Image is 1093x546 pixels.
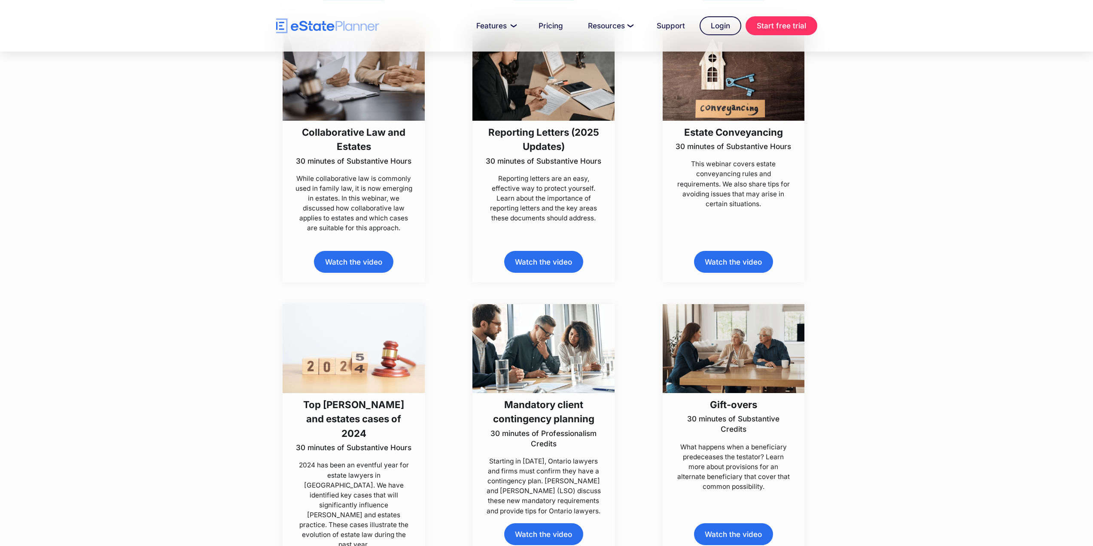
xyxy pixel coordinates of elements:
[674,159,793,209] p: This webinar covers estate conveyancing rules and requirements. We also share tips for avoiding i...
[674,442,793,492] p: What happens when a beneficiary predeceases the testator? Learn more about provisions for an alte...
[484,428,603,449] p: 30 minutes of Professionalism Credits
[466,17,524,34] a: Features
[484,456,603,516] p: Starting in [DATE], Ontario lawyers and firms must confirm they have a contingency plan. [PERSON_...
[746,16,817,35] a: Start free trial
[694,523,773,545] a: Watch the video
[283,32,425,233] a: Collaborative Law and Estates30 minutes of Substantive HoursWhile collaborative law is commonly u...
[676,125,791,139] h3: Estate Conveyancing
[276,18,379,34] a: home
[295,397,413,440] h3: Top [PERSON_NAME] and estates cases of 2024
[504,523,583,545] a: Watch the video
[484,156,603,166] p: 30 minutes of Substantive Hours
[295,442,413,453] p: 30 minutes of Substantive Hours
[314,251,393,273] a: Watch the video
[472,304,615,516] a: Mandatory client contingency planning30 minutes of Professionalism CreditsStarting in [DATE], Ont...
[472,32,615,223] a: Reporting Letters (2025 Updates)30 minutes of Substantive HoursReporting letters are an easy, eff...
[646,17,695,34] a: Support
[528,17,573,34] a: Pricing
[295,125,413,154] h3: Collaborative Law and Estates
[674,397,793,412] h3: Gift-overs
[504,251,583,273] a: Watch the video
[295,174,413,233] p: While collaborative law is commonly used in family law, it is now emerging in estates. In this we...
[674,414,793,434] p: 30 minutes of Substantive Credits
[295,156,413,166] p: 30 minutes of Substantive Hours
[484,397,603,426] h3: Mandatory client contingency planning
[578,17,642,34] a: Resources
[663,304,805,491] a: Gift-overs30 minutes of Substantive CreditsWhat happens when a beneficiary predeceases the testat...
[694,251,773,273] a: Watch the video
[484,125,603,154] h3: Reporting Letters (2025 Updates)
[663,32,805,209] a: Estate Conveyancing30 minutes of Substantive HoursThis webinar covers estate conveyancing rules a...
[484,174,603,223] p: Reporting letters are an easy, effective way to protect yourself. Learn about the importance of r...
[700,16,741,35] a: Login
[676,141,791,152] p: 30 minutes of Substantive Hours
